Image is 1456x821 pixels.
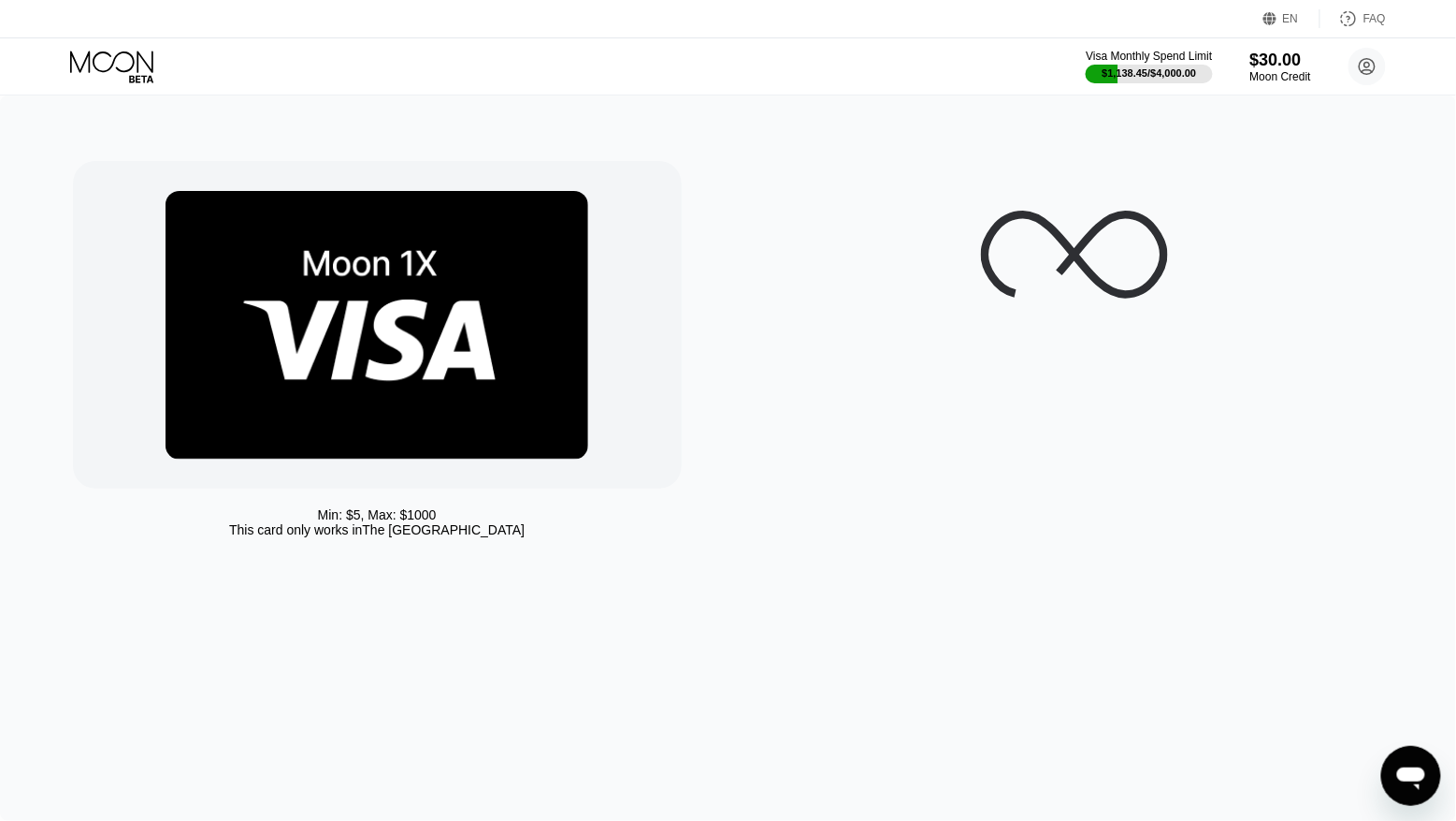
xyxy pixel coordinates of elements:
[1103,67,1197,79] div: $1,138.45 / $4,000.00
[1263,9,1320,28] div: EN
[1320,9,1386,28] div: FAQ
[1250,70,1311,83] div: Moon Credit
[1086,50,1212,63] div: Visa Monthly Spend Limit
[1363,12,1386,25] div: FAQ
[229,522,525,537] div: This card only works in The [GEOGRAPHIC_DATA]
[1250,51,1311,70] div: $30.00
[1283,12,1299,25] div: EN
[1381,746,1441,806] iframe: Кнопка запуска окна обмена сообщениями
[1086,50,1212,83] div: Visa Monthly Spend Limit$1,138.45/$4,000.00
[318,507,437,522] div: Min: $ 5 , Max: $ 1000
[1250,51,1311,83] div: $30.00Moon Credit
